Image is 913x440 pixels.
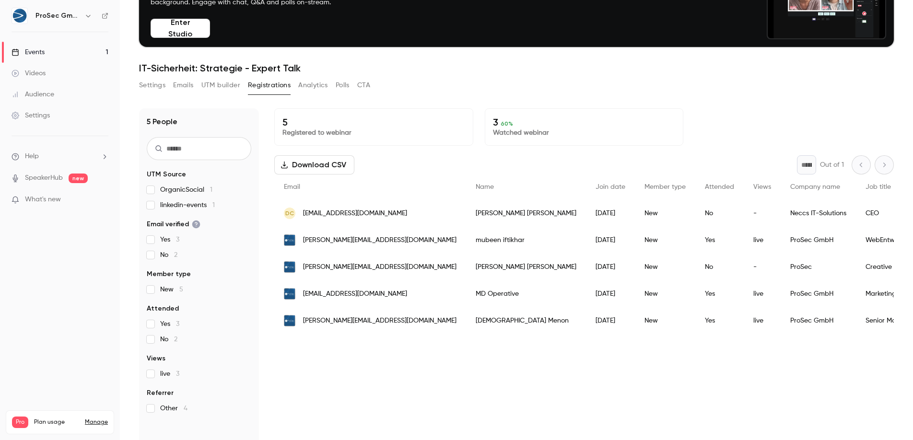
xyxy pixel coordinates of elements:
span: Member type [644,184,686,190]
li: help-dropdown-opener [12,151,108,162]
span: Yes [160,319,179,329]
section: facet-groups [147,170,251,413]
div: Events [12,47,45,57]
span: 2 [174,336,177,343]
span: Other [160,404,187,413]
button: UTM builder [201,78,240,93]
span: No [160,335,177,344]
div: [DATE] [586,227,635,254]
p: Watched webinar [493,128,676,138]
div: New [635,254,695,280]
img: prosec-networks.com [284,234,295,246]
div: New [635,227,695,254]
span: Email [284,184,300,190]
span: Plan usage [34,418,79,426]
p: 5 [282,116,465,128]
span: linkedin-events [160,200,215,210]
span: Member type [147,269,191,279]
p: Registered to webinar [282,128,465,138]
span: 1 [212,202,215,208]
span: Views [753,184,771,190]
div: Yes [695,307,744,334]
div: mubeen iftikhar [466,227,586,254]
span: Attended [147,304,179,313]
span: OrganicSocial [160,185,212,195]
span: [PERSON_NAME][EMAIL_ADDRESS][DOMAIN_NAME] [303,235,456,245]
span: Job title [866,184,891,190]
p: Out of 1 [820,160,844,170]
h6: ProSec GmbH [35,11,81,21]
div: - [744,200,781,227]
span: 2 [174,252,177,258]
div: Yes [695,227,744,254]
div: [DEMOGRAPHIC_DATA] Menon [466,307,586,334]
span: Attended [705,184,734,190]
div: Videos [12,69,46,78]
div: No [695,254,744,280]
div: live [744,280,781,307]
div: [DATE] [586,254,635,280]
span: 3 [176,371,179,377]
span: Email verified [147,220,200,229]
div: New [635,200,695,227]
div: [PERSON_NAME] [PERSON_NAME] [466,200,586,227]
div: live [744,307,781,334]
button: Emails [173,78,193,93]
div: Settings [12,111,50,120]
button: Settings [139,78,165,93]
span: live [160,369,179,379]
div: Audience [12,90,54,99]
span: [PERSON_NAME][EMAIL_ADDRESS][DOMAIN_NAME] [303,262,456,272]
div: ProSec GmbH [781,280,856,307]
iframe: Noticeable Trigger [97,196,108,204]
div: ProSec [781,254,856,280]
span: What's new [25,195,61,205]
span: No [160,250,177,260]
span: Help [25,151,39,162]
button: Registrations [248,78,291,93]
span: [EMAIL_ADDRESS][DOMAIN_NAME] [303,208,407,219]
span: Pro [12,417,28,428]
button: Enter Studio [151,19,210,38]
span: 5 [179,286,183,293]
span: 1 [210,186,212,193]
button: CTA [357,78,370,93]
h1: 5 People [147,116,177,127]
div: [DATE] [586,280,635,307]
div: [DATE] [586,200,635,227]
a: SpeakerHub [25,173,63,183]
h1: IT-Sicherheit: Strategie - Expert Talk [139,62,894,74]
div: ProSec GmbH [781,307,856,334]
span: Name [476,184,494,190]
div: ProSec GmbH [781,227,856,254]
img: ProSec GmbH [12,8,27,23]
span: 3 [176,321,179,327]
img: prosec-networks.com [284,288,295,300]
span: 4 [184,405,187,412]
span: Referrer [147,388,174,398]
span: DC [285,209,294,218]
span: Company name [790,184,840,190]
button: Analytics [298,78,328,93]
a: Manage [85,418,108,426]
p: 3 [493,116,676,128]
div: [PERSON_NAME] [PERSON_NAME] [466,254,586,280]
div: [DATE] [586,307,635,334]
img: prosec-networks.com [284,315,295,326]
span: [PERSON_NAME][EMAIL_ADDRESS][DOMAIN_NAME] [303,316,456,326]
span: 60 % [501,120,513,127]
button: Download CSV [274,155,354,174]
div: New [635,307,695,334]
span: [EMAIL_ADDRESS][DOMAIN_NAME] [303,289,407,299]
div: No [695,200,744,227]
div: Neccs IT-Solutions [781,200,856,227]
div: live [744,227,781,254]
span: Join date [596,184,625,190]
span: 3 [176,236,179,243]
div: New [635,280,695,307]
div: MD Operative [466,280,586,307]
div: Yes [695,280,744,307]
button: Polls [336,78,350,93]
span: new [69,174,88,183]
span: Views [147,354,165,363]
